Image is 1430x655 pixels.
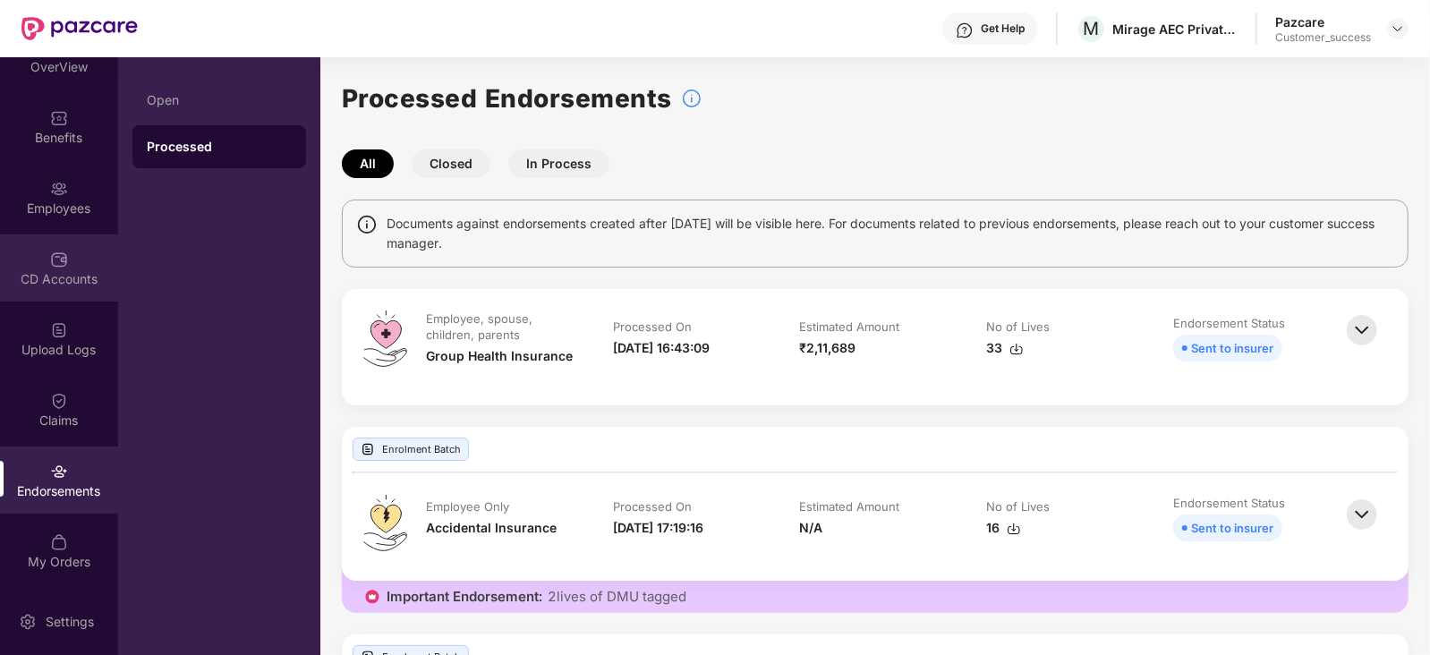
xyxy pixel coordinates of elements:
div: Group Health Insurance [426,346,573,366]
img: icon [363,588,381,606]
div: Pazcare [1275,13,1371,30]
img: svg+xml;base64,PHN2ZyBpZD0iQ2xhaW0iIHhtbG5zPSJodHRwOi8vd3d3LnczLm9yZy8yMDAwL3N2ZyIgd2lkdGg9IjIwIi... [50,392,68,410]
img: svg+xml;base64,PHN2ZyBpZD0iQmFjay0zMngzMiIgeG1sbnM9Imh0dHA6Ly93d3cudzMub3JnLzIwMDAvc3ZnIiB3aWR0aD... [1342,310,1382,350]
div: Get Help [981,21,1025,36]
div: Employee, spouse, children, parents [426,310,574,343]
div: Processed [147,138,292,156]
div: Customer_success [1275,30,1371,45]
div: Endorsement Status [1173,495,1285,511]
div: 16 [986,518,1021,538]
div: ₹2,11,689 [800,338,856,358]
img: svg+xml;base64,PHN2ZyBpZD0iRHJvcGRvd24tMzJ4MzIiIHhtbG5zPSJodHRwOi8vd3d3LnczLm9yZy8yMDAwL3N2ZyIgd2... [1391,21,1405,36]
img: svg+xml;base64,PHN2ZyBpZD0iVXBsb2FkX0xvZ3MiIGRhdGEtbmFtZT0iVXBsb2FkIExvZ3MiIHhtbG5zPSJodHRwOi8vd3... [50,321,68,339]
button: Closed [412,149,490,178]
img: svg+xml;base64,PHN2ZyBpZD0iRW1wbG95ZWVzIiB4bWxucz0iaHR0cDovL3d3dy53My5vcmcvMjAwMC9zdmciIHdpZHRoPS... [50,180,68,198]
div: Settings [40,613,99,631]
span: 2 lives of DMU tagged [548,588,686,606]
div: Sent to insurer [1191,518,1273,538]
div: Endorsement Status [1173,315,1285,331]
div: 33 [986,338,1024,358]
img: svg+xml;base64,PHN2ZyBpZD0iRG93bmxvYWQtMzJ4MzIiIHhtbG5zPSJodHRwOi8vd3d3LnczLm9yZy8yMDAwL3N2ZyIgd2... [1009,342,1024,356]
div: Estimated Amount [800,319,900,335]
div: Open [147,93,292,107]
div: Employee Only [426,498,509,515]
img: svg+xml;base64,PHN2ZyBpZD0iU2V0dGluZy0yMHgyMCIgeG1sbnM9Imh0dHA6Ly93d3cudzMub3JnLzIwMDAvc3ZnIiB3aW... [19,613,37,631]
img: svg+xml;base64,PHN2ZyB4bWxucz0iaHR0cDovL3d3dy53My5vcmcvMjAwMC9zdmciIHdpZHRoPSI0OS4zMiIgaGVpZ2h0PS... [363,495,407,551]
div: No of Lives [986,498,1050,515]
div: Enrolment Batch [353,438,469,461]
img: svg+xml;base64,PHN2ZyBpZD0iVXBsb2FkX0xvZ3MiIGRhdGEtbmFtZT0iVXBsb2FkIExvZ3MiIHhtbG5zPSJodHRwOi8vd3... [361,442,375,456]
div: [DATE] 16:43:09 [613,338,710,358]
img: svg+xml;base64,PHN2ZyBpZD0iRG93bmxvYWQtMzJ4MzIiIHhtbG5zPSJodHRwOi8vd3d3LnczLm9yZy8yMDAwL3N2ZyIgd2... [1007,522,1021,536]
img: svg+xml;base64,PHN2ZyBpZD0iQmVuZWZpdHMiIHhtbG5zPSJodHRwOi8vd3d3LnczLm9yZy8yMDAwL3N2ZyIgd2lkdGg9Ij... [50,109,68,127]
img: svg+xml;base64,PHN2ZyBpZD0iRW5kb3JzZW1lbnRzIiB4bWxucz0iaHR0cDovL3d3dy53My5vcmcvMjAwMC9zdmciIHdpZH... [50,463,68,481]
div: Accidental Insurance [426,518,557,538]
h1: Processed Endorsements [342,79,672,118]
span: Documents against endorsements created after [DATE] will be visible here. For documents related t... [387,214,1394,253]
img: New Pazcare Logo [21,17,138,40]
img: svg+xml;base64,PHN2ZyBpZD0iQ0RfQWNjb3VudHMiIGRhdGEtbmFtZT0iQ0QgQWNjb3VudHMiIHhtbG5zPSJodHRwOi8vd3... [50,251,68,268]
span: Important Endorsement: [387,588,542,606]
span: M [1084,18,1100,39]
img: svg+xml;base64,PHN2ZyBpZD0iQmFjay0zMngzMiIgeG1sbnM9Imh0dHA6Ly93d3cudzMub3JnLzIwMDAvc3ZnIiB3aWR0aD... [1342,495,1382,534]
div: Sent to insurer [1191,338,1273,358]
div: Estimated Amount [800,498,900,515]
div: [DATE] 17:19:16 [613,518,703,538]
img: svg+xml;base64,PHN2ZyBpZD0iSW5mbyIgeG1sbnM9Imh0dHA6Ly93d3cudzMub3JnLzIwMDAvc3ZnIiB3aWR0aD0iMTQiIG... [356,214,378,235]
div: No of Lives [986,319,1050,335]
img: svg+xml;base64,PHN2ZyBpZD0iSGVscC0zMngzMiIgeG1sbnM9Imh0dHA6Ly93d3cudzMub3JnLzIwMDAvc3ZnIiB3aWR0aD... [956,21,974,39]
button: In Process [508,149,609,178]
div: Processed On [613,319,692,335]
img: svg+xml;base64,PHN2ZyB4bWxucz0iaHR0cDovL3d3dy53My5vcmcvMjAwMC9zdmciIHdpZHRoPSI0OS4zMiIgaGVpZ2h0PS... [363,310,407,367]
div: Mirage AEC Private Limited [1112,21,1238,38]
img: svg+xml;base64,PHN2ZyBpZD0iSW5mb18tXzMyeDMyIiBkYXRhLW5hbWU9IkluZm8gLSAzMngzMiIgeG1sbnM9Imh0dHA6Ly... [681,88,702,109]
div: Processed On [613,498,692,515]
img: svg+xml;base64,PHN2ZyBpZD0iTXlfT3JkZXJzIiBkYXRhLW5hbWU9Ik15IE9yZGVycyIgeG1sbnM9Imh0dHA6Ly93d3cudz... [50,533,68,551]
button: All [342,149,394,178]
div: N/A [800,518,823,538]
